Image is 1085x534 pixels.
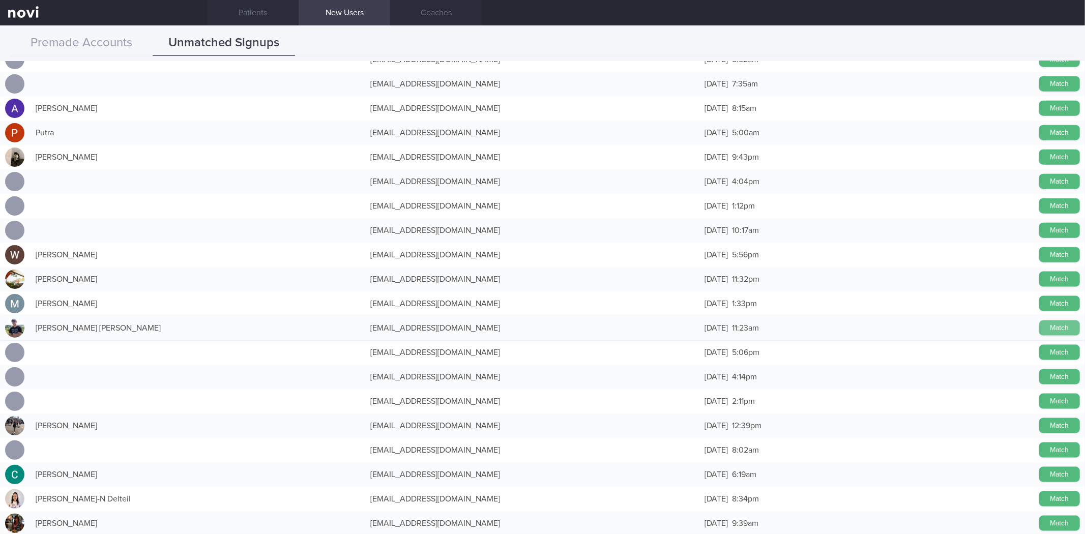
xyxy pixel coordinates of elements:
button: Match [1039,101,1080,116]
span: 11:23am [732,324,759,332]
span: 5:00am [732,129,759,137]
span: 1:12pm [732,202,755,210]
div: [EMAIL_ADDRESS][DOMAIN_NAME] [365,318,700,338]
button: Match [1039,223,1080,238]
div: [PERSON_NAME] [31,416,365,436]
span: 9:43pm [732,153,759,161]
div: [EMAIL_ADDRESS][DOMAIN_NAME] [365,513,700,533]
div: [EMAIL_ADDRESS][DOMAIN_NAME] [365,440,700,460]
button: Match [1039,320,1080,336]
span: 2:11pm [732,397,755,405]
div: [EMAIL_ADDRESS][DOMAIN_NAME] [365,269,700,289]
span: 8:34pm [732,495,759,503]
div: [EMAIL_ADDRESS][DOMAIN_NAME] [365,489,700,509]
button: Match [1039,198,1080,214]
span: [DATE] [705,495,728,503]
span: 4:14pm [732,373,757,381]
span: [DATE] [705,251,728,259]
span: [DATE] [705,324,728,332]
span: 12:39pm [732,422,761,430]
button: Match [1039,394,1080,409]
div: [PERSON_NAME] [31,147,365,167]
span: [DATE] [705,422,728,430]
div: [EMAIL_ADDRESS][DOMAIN_NAME] [365,123,700,143]
button: Match [1039,467,1080,482]
span: [DATE] [705,129,728,137]
span: 8:15am [732,104,756,112]
span: [DATE] [705,153,728,161]
button: Match [1039,125,1080,140]
div: [PERSON_NAME] [31,513,365,533]
button: Match [1039,369,1080,384]
button: Match [1039,296,1080,311]
span: 4:04pm [732,177,759,186]
button: Match [1039,491,1080,507]
div: [EMAIL_ADDRESS][DOMAIN_NAME] [365,391,700,411]
span: 1:33pm [732,300,757,308]
div: [EMAIL_ADDRESS][DOMAIN_NAME] [365,464,700,485]
button: Match [1039,418,1080,433]
span: 11:32pm [732,275,759,283]
span: [DATE] [705,397,728,405]
span: [DATE] [705,202,728,210]
button: Unmatched Signups [153,31,295,56]
button: Match [1039,272,1080,287]
div: [EMAIL_ADDRESS][DOMAIN_NAME] [365,98,700,118]
span: [DATE] [705,470,728,479]
span: [DATE] [705,177,728,186]
span: [DATE] [705,55,728,64]
div: [EMAIL_ADDRESS][DOMAIN_NAME] [365,171,700,192]
span: 10:17am [732,226,759,234]
div: [EMAIL_ADDRESS][DOMAIN_NAME] [365,342,700,363]
div: Putra [31,123,365,143]
div: [PERSON_NAME] [31,293,365,314]
span: 5:56pm [732,251,759,259]
div: [PERSON_NAME] [31,98,365,118]
span: [DATE] [705,80,728,88]
div: [EMAIL_ADDRESS][DOMAIN_NAME] [365,416,700,436]
button: Match [1039,345,1080,360]
div: [EMAIL_ADDRESS][DOMAIN_NAME] [365,220,700,241]
div: [EMAIL_ADDRESS][DOMAIN_NAME] [365,245,700,265]
div: [PERSON_NAME] [31,245,365,265]
span: [DATE] [705,519,728,527]
button: Match [1039,442,1080,458]
button: Match [1039,174,1080,189]
span: 8:02am [732,446,759,454]
span: [DATE] [705,275,728,283]
div: [EMAIL_ADDRESS][DOMAIN_NAME] [365,74,700,94]
button: Premade Accounts [10,31,153,56]
div: [PERSON_NAME]-N Delteil [31,489,365,509]
div: [EMAIL_ADDRESS][DOMAIN_NAME] [365,147,700,167]
span: 8:52am [732,55,758,64]
span: 7:35am [732,80,758,88]
div: [PERSON_NAME] [PERSON_NAME] [31,318,365,338]
div: [EMAIL_ADDRESS][DOMAIN_NAME] [365,293,700,314]
div: [PERSON_NAME] [31,269,365,289]
span: 9:39am [732,519,758,527]
span: 5:06pm [732,348,759,357]
button: Match [1039,76,1080,92]
span: 6:19am [732,470,756,479]
span: [DATE] [705,104,728,112]
span: [DATE] [705,226,728,234]
div: [EMAIL_ADDRESS][DOMAIN_NAME] [365,367,700,387]
span: [DATE] [705,373,728,381]
button: Match [1039,516,1080,531]
div: [EMAIL_ADDRESS][DOMAIN_NAME] [365,196,700,216]
span: [DATE] [705,348,728,357]
button: Match [1039,150,1080,165]
span: [DATE] [705,446,728,454]
span: [DATE] [705,300,728,308]
button: Match [1039,247,1080,262]
div: [PERSON_NAME] [31,464,365,485]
